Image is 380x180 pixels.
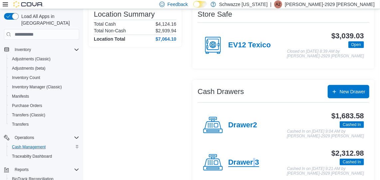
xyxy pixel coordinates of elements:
p: $2,939.94 [156,28,176,33]
p: Cashed In on [DATE] 9:21 AM by [PERSON_NAME]-2929 [PERSON_NAME] [287,167,364,176]
h3: $2,312.98 [331,149,364,157]
p: Cashed In on [DATE] 9:04 AM by [PERSON_NAME]-2929 [PERSON_NAME] [287,129,364,138]
a: Manifests [9,92,32,100]
a: Adjustments (beta) [9,64,48,72]
span: Reports [12,166,79,174]
span: Transfers [9,120,79,128]
a: Adjustments (Classic) [9,55,53,63]
button: Adjustments (beta) [7,64,82,73]
span: New Drawer [340,88,365,95]
span: Transfers (Classic) [12,112,45,118]
h4: $7,064.10 [156,36,176,42]
span: Inventory [12,46,79,54]
span: Adjustments (beta) [9,64,79,72]
p: [PERSON_NAME]-2929 [PERSON_NAME] [285,0,375,8]
span: Inventory Count [12,75,40,80]
button: Operations [12,134,37,142]
h6: Total Cash [94,21,116,27]
button: Operations [1,133,82,142]
span: Load All Apps in [GEOGRAPHIC_DATA] [19,13,79,26]
span: Adjustments (Classic) [9,55,79,63]
span: Transfers [12,122,29,127]
span: Purchase Orders [9,102,79,110]
a: Inventory Manager (Classic) [9,83,65,91]
span: Cashed In [343,122,361,128]
h4: EV12 Texico [228,41,271,50]
h6: Total Non-Cash [94,28,126,33]
span: Transfers (Classic) [9,111,79,119]
span: Feedback [167,1,188,8]
button: Inventory Manager (Classic) [7,82,82,92]
p: Schwazze [US_STATE] [219,0,268,8]
span: Purchase Orders [12,103,42,108]
span: Reports [15,167,29,172]
span: Operations [12,134,79,142]
button: New Drawer [328,85,369,98]
h3: Store Safe [198,10,232,18]
span: Open [351,42,361,48]
button: Reports [12,166,31,174]
div: Adrian-2929 Telles [274,0,282,8]
h3: $3,039.03 [331,32,364,40]
button: Transfers [7,120,82,129]
span: Inventory Manager (Classic) [12,84,62,90]
button: Inventory [1,45,82,54]
button: Inventory Count [7,73,82,82]
p: $4,124.16 [156,21,176,27]
span: Cash Management [9,143,79,151]
a: Cash Management [9,143,48,151]
button: Adjustments (Classic) [7,54,82,64]
span: Adjustments (Classic) [12,56,51,62]
h4: Location Total [94,36,125,42]
span: Cash Management [12,144,46,150]
a: Traceabilty Dashboard [9,152,55,160]
a: Transfers [9,120,31,128]
input: Dark Mode [193,1,207,8]
button: Reports [1,165,82,174]
button: Cash Management [7,142,82,152]
button: Inventory [12,46,34,54]
span: Open [348,41,364,48]
span: Inventory Count [9,74,79,82]
span: Cashed In [343,159,361,165]
span: Inventory Manager (Classic) [9,83,79,91]
span: Manifests [12,94,29,99]
p: | [270,0,272,8]
h3: $1,683.58 [331,112,364,120]
span: A2 [276,0,281,8]
a: Purchase Orders [9,102,45,110]
h3: Cash Drawers [198,88,244,96]
span: Traceabilty Dashboard [12,154,52,159]
span: Traceabilty Dashboard [9,152,79,160]
span: Inventory [15,47,31,52]
a: Transfers (Classic) [9,111,48,119]
h4: Drawer2 [228,121,257,130]
h4: Drawer 3 [228,158,259,167]
span: Manifests [9,92,79,100]
span: Operations [15,135,34,140]
h3: Location Summary [94,10,155,18]
img: Cova [13,1,43,8]
button: Traceabilty Dashboard [7,152,82,161]
a: Inventory Count [9,74,43,82]
span: Cashed In [340,159,364,165]
button: Purchase Orders [7,101,82,110]
button: Manifests [7,92,82,101]
button: Transfers (Classic) [7,110,82,120]
p: Closed on [DATE] 8:39 AM by [PERSON_NAME]-2929 [PERSON_NAME] [287,49,364,58]
span: Cashed In [340,121,364,128]
span: Adjustments (beta) [12,66,46,71]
